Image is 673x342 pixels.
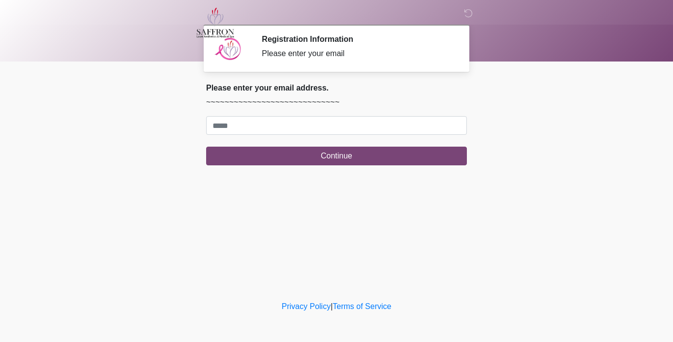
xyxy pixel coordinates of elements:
img: Saffron Laser Aesthetics and Medical Spa Logo [196,7,235,38]
a: Terms of Service [333,302,391,311]
a: | [331,302,333,311]
img: Agent Avatar [214,34,243,64]
a: Privacy Policy [282,302,331,311]
h2: Please enter your email address. [206,83,467,93]
p: ~~~~~~~~~~~~~~~~~~~~~~~~~~~~~ [206,96,467,108]
button: Continue [206,147,467,165]
div: Please enter your email [262,48,452,60]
